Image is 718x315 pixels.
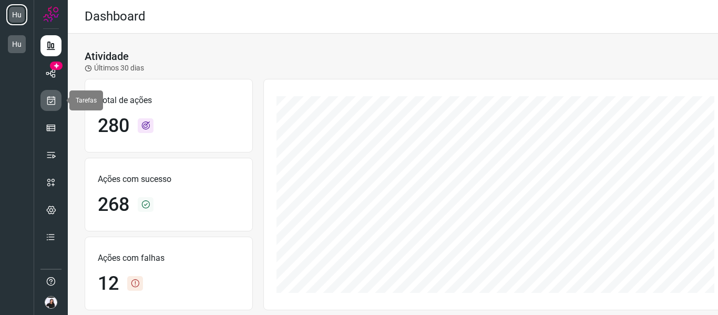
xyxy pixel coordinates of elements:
[76,97,97,104] span: Tarefas
[6,4,27,25] li: Hu
[98,252,240,265] p: Ações com falhas
[85,63,144,74] p: Últimos 30 dias
[85,50,129,63] h3: Atividade
[45,296,57,309] img: 662d8b14c1de322ee1c7fc7bf9a9ccae.jpeg
[43,6,59,22] img: Logo
[6,34,27,55] li: Hu
[98,173,240,186] p: Ações com sucesso
[85,9,146,24] h2: Dashboard
[98,272,119,295] h1: 12
[98,194,129,216] h1: 268
[98,115,129,137] h1: 280
[98,94,240,107] p: Total de ações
